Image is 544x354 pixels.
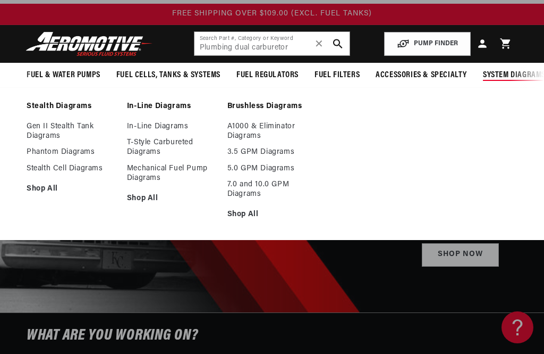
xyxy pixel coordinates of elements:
[127,164,217,183] a: Mechanical Fuel Pump Diagrams
[108,63,228,88] summary: Fuel Cells, Tanks & Systems
[127,102,217,111] a: In-Line Diagrams
[384,32,471,56] button: PUMP FINDER
[422,243,499,267] a: Shop Now
[27,102,116,111] a: Stealth Diagrams
[307,63,368,88] summary: Fuel Filters
[314,70,360,81] span: Fuel Filters
[236,70,299,81] span: Fuel Regulators
[27,184,116,194] a: Shop All
[127,122,217,131] a: In-Line Diagrams
[376,70,467,81] span: Accessories & Specialty
[228,63,307,88] summary: Fuel Regulators
[27,147,116,157] a: Phantom Diagrams
[368,63,475,88] summary: Accessories & Specialty
[314,35,324,52] span: ✕
[227,210,317,219] a: Shop All
[227,180,317,199] a: 7.0 and 10.0 GPM Diagrams
[27,164,116,174] a: Stealth Cell Diagrams
[116,70,220,81] span: Fuel Cells, Tanks & Systems
[227,147,317,157] a: 3.5 GPM Diagrams
[172,10,372,18] span: FREE SHIPPING OVER $109.00 (EXCL. FUEL TANKS)
[23,31,156,56] img: Aeromotive
[227,102,317,111] a: Brushless Diagrams
[227,122,317,141] a: A1000 & Eliminator Diagrams
[227,164,317,174] a: 5.0 GPM Diagrams
[27,122,116,141] a: Gen II Stealth Tank Diagrams
[19,63,108,88] summary: Fuel & Water Pumps
[326,32,350,55] button: search button
[194,32,350,55] input: Search by Part Number, Category or Keyword
[27,70,100,81] span: Fuel & Water Pumps
[127,138,217,157] a: T-Style Carbureted Diagrams
[127,194,217,203] a: Shop All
